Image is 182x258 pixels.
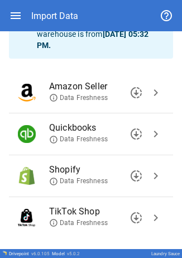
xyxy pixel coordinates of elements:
[149,127,162,141] span: chevron_right
[18,167,36,185] img: Shopify
[49,176,108,186] span: Data Freshness
[49,205,146,218] span: TikTok Shop
[67,251,80,256] span: v 5.0.2
[49,121,146,135] span: Quickbooks
[130,86,143,99] span: downloading
[37,30,149,50] b: [DATE] 05:32 PM .
[149,86,162,99] span: chevron_right
[49,93,108,103] span: Data Freshness
[49,80,146,93] span: Amazon Seller
[18,209,35,227] img: TikTok Shop
[2,251,7,255] img: Drivepoint
[149,211,162,224] span: chevron_right
[151,251,180,256] div: Laundry Sauce
[149,169,162,183] span: chevron_right
[31,11,78,21] div: Import Data
[52,251,80,256] div: Model
[130,169,143,183] span: downloading
[31,251,50,256] span: v 6.0.105
[18,125,36,143] img: Quickbooks
[49,135,108,144] span: Data Freshness
[130,127,143,141] span: downloading
[18,84,36,102] img: Amazon Seller
[9,251,50,256] div: Drivepoint
[49,163,146,176] span: Shopify
[49,218,108,228] span: Data Freshness
[130,211,143,224] span: downloading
